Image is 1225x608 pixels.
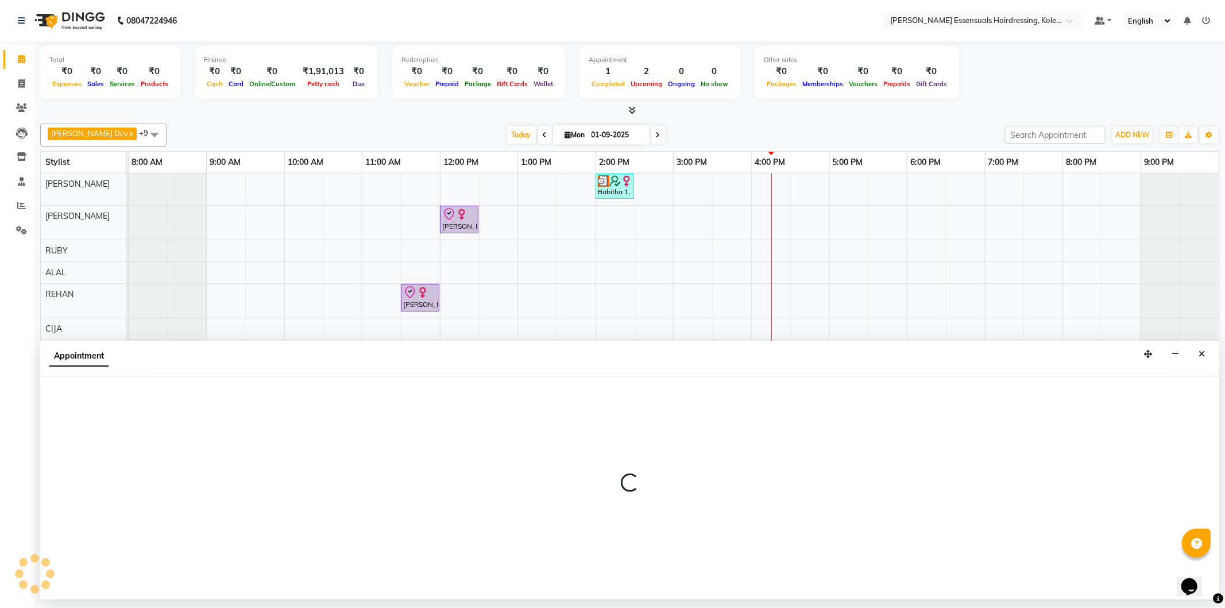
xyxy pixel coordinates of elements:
[531,65,556,78] div: ₹0
[349,65,369,78] div: ₹0
[51,129,128,138] span: [PERSON_NAME] Dev
[139,128,157,137] span: +9
[204,55,369,65] div: Finance
[45,267,66,278] span: ALAL
[588,126,646,144] input: 2025-09-01
[1193,345,1210,363] button: Close
[880,80,913,88] span: Prepaids
[1112,127,1152,143] button: ADD NEW
[45,289,74,299] span: REHAN
[285,154,326,171] a: 10:00 AM
[913,65,950,78] div: ₹0
[665,65,698,78] div: 0
[298,65,349,78] div: ₹1,91,013
[1141,154,1177,171] a: 9:00 PM
[764,80,799,88] span: Packages
[107,65,138,78] div: ₹0
[462,80,494,88] span: Package
[49,55,171,65] div: Total
[45,211,110,221] span: [PERSON_NAME]
[49,80,84,88] span: Expenses
[304,80,342,88] span: Petty cash
[830,154,866,171] a: 5:00 PM
[362,154,404,171] a: 11:00 AM
[596,154,632,171] a: 2:00 PM
[440,154,481,171] a: 12:00 PM
[907,154,944,171] a: 6:00 PM
[698,65,731,78] div: 0
[401,80,432,88] span: Voucher
[764,65,799,78] div: ₹0
[226,80,246,88] span: Card
[913,80,950,88] span: Gift Cards
[1063,154,1099,171] a: 8:00 PM
[432,65,462,78] div: ₹0
[226,65,246,78] div: ₹0
[846,65,880,78] div: ₹0
[350,80,368,88] span: Due
[764,55,950,65] div: Other sales
[846,80,880,88] span: Vouchers
[401,55,556,65] div: Redemption
[752,154,788,171] a: 4:00 PM
[880,65,913,78] div: ₹0
[432,80,462,88] span: Prepaid
[45,324,62,334] span: CIJA
[986,154,1022,171] a: 7:00 PM
[441,207,477,232] div: [PERSON_NAME] ., TK01, 12:00 PM-12:30 PM, Tint Re Growth
[204,65,226,78] div: ₹0
[126,5,177,37] b: 08047224946
[494,80,531,88] span: Gift Cards
[49,65,84,78] div: ₹0
[29,5,108,37] img: logo
[49,346,109,367] span: Appointment
[129,154,165,171] a: 8:00 AM
[1177,562,1214,597] iframe: chat widget
[84,80,107,88] span: Sales
[128,129,133,138] a: x
[589,65,628,78] div: 1
[1115,130,1149,139] span: ADD NEW
[531,80,556,88] span: Wallet
[589,80,628,88] span: Completed
[138,80,171,88] span: Products
[665,80,698,88] span: Ongoing
[674,154,710,171] a: 3:00 PM
[494,65,531,78] div: ₹0
[628,80,665,88] span: Upcoming
[45,245,68,256] span: RUBY
[562,130,588,139] span: Mon
[589,55,731,65] div: Appointment
[698,80,731,88] span: No show
[246,80,298,88] span: Online/Custom
[507,126,536,144] span: Today
[462,65,494,78] div: ₹0
[204,80,226,88] span: Cash
[138,65,171,78] div: ₹0
[799,80,846,88] span: Memberships
[402,286,438,310] div: [PERSON_NAME] ., TK01, 11:30 AM-12:00 PM, SENIOR STYLIST (Men)
[628,65,665,78] div: 2
[1005,126,1106,144] input: Search Appointment
[799,65,846,78] div: ₹0
[401,65,432,78] div: ₹0
[518,154,554,171] a: 1:00 PM
[207,154,244,171] a: 9:00 AM
[597,175,633,197] div: Babitha 1, TK02, 02:00 PM-02:30 PM, WOMENS [MEDICAL_DATA] BELOW SHOULDER (WOMEN)
[45,179,110,189] span: [PERSON_NAME]
[107,80,138,88] span: Services
[84,65,107,78] div: ₹0
[45,157,69,167] span: Stylist
[246,65,298,78] div: ₹0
